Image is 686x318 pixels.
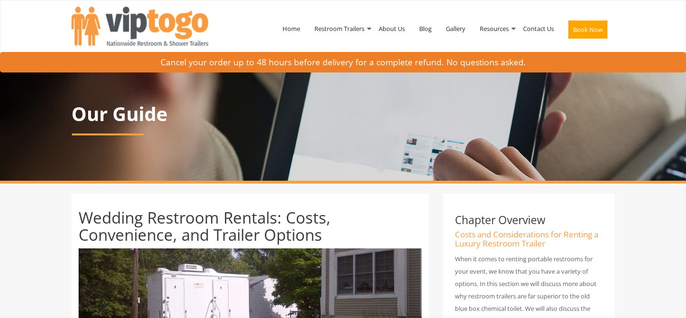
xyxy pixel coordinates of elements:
[412,4,439,53] a: Blog
[275,4,307,53] a: Home
[568,21,607,39] button: Book Now
[307,4,372,53] a: Restroom Trailers
[79,209,422,244] h1: Wedding Restroom Rentals: Costs, Convenience, and Trailer Options
[561,4,615,59] a: Book Now
[71,7,208,46] img: VIPTOGO
[455,230,603,248] h4: Costs and Considerations for Renting a Luxury Restroom Trailer
[516,4,561,53] a: Contact Us
[439,4,473,53] a: Gallery
[372,4,412,53] a: About Us
[473,4,516,53] a: Resources
[71,103,615,124] p: Our Guide
[455,214,603,226] h3: Chapter Overview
